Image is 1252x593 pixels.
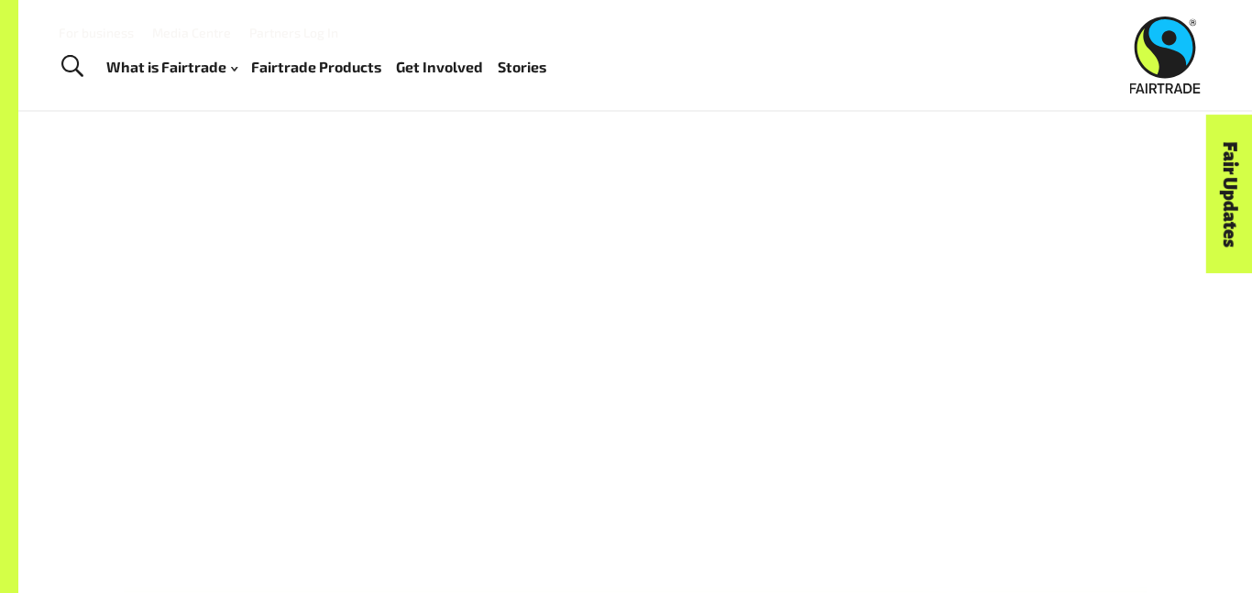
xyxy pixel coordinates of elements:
[251,54,381,81] a: Fairtrade Products
[59,25,134,40] a: For business
[396,54,483,81] a: Get Involved
[49,44,94,90] a: Toggle Search
[249,25,338,40] a: Partners Log In
[152,25,231,40] a: Media Centre
[1130,16,1201,93] img: Fairtrade Australia New Zealand logo
[106,54,237,81] a: What is Fairtrade
[498,54,546,81] a: Stories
